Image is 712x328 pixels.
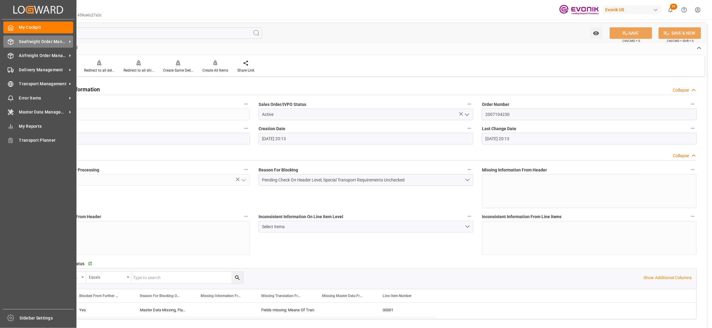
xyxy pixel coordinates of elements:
[559,5,599,15] img: Evonik-brand-mark-Deep-Purple-RGB.jpeg_1700498283.jpeg
[689,124,697,132] button: Last Change Date
[19,39,67,45] span: Seafreight Order Management
[3,22,73,33] a: My Cockpit
[259,167,298,173] span: Reason For Blocking
[140,294,181,298] span: Reason For Blocking On This Line Item
[28,27,262,39] input: Search Fields
[590,27,602,39] button: open menu
[623,39,640,43] span: Ctrl/CMD + S
[201,294,241,298] span: Missing Information From Line Item
[72,303,436,317] div: Press SPACE to select this row.
[673,87,689,93] div: Collapse
[673,153,689,159] div: Collapse
[670,4,677,10] span: 23
[659,27,701,39] button: SAVE & NEW
[124,68,154,73] div: Redirect to all shipments
[3,134,73,146] a: Transport Planner
[466,100,473,108] button: Sales Order/IVPO Status
[261,294,302,298] span: Missing Translation From Master Data
[462,110,471,119] button: open menu
[603,5,661,14] div: Evonik US
[20,315,74,321] span: Sidebar Settings
[79,294,120,298] span: Blocked From Further Processing
[19,109,67,115] span: Master Data Management
[86,272,131,283] button: open menu
[677,3,691,17] button: Help Center
[163,68,193,73] div: Create Same Delivery Date
[262,177,465,183] div: Pending Check On Header Level, Special Transport Requirements Unchecked
[79,303,125,317] div: Yes
[259,126,285,132] span: Creation Date
[19,137,73,144] span: Transport Planner
[19,67,67,73] span: Delivery Management
[482,101,509,108] span: Order Number
[242,166,250,174] button: Blocked From Further Processing
[131,272,243,283] input: Type to search
[133,303,193,317] div: Master Data Missing, Flag On Order Level
[3,120,73,132] a: My Reports
[19,52,67,59] span: Airfreight Order Management
[689,212,697,220] button: Inconsistent Information From Line Items
[603,4,664,15] button: Evonik US
[664,3,677,17] button: show 23 new notifications
[667,39,694,43] span: Ctrl/CMD + Shift + S
[19,81,67,87] span: Transport Management
[322,294,363,298] span: Missing Master Data From SAP
[239,175,248,185] button: open menu
[610,27,652,39] button: SAVE
[259,133,473,144] input: DD.MM.YYYY HH:MM
[644,275,692,281] p: Show Additional Columns
[482,133,697,144] input: DD.MM.YYYY HH:MM
[202,68,228,73] div: Create All Items
[689,166,697,174] button: Missing Information From Header
[259,174,473,186] button: open menu
[237,68,254,73] div: Share Link
[19,123,73,130] span: My Reports
[84,68,114,73] div: Redirect to all deliveries
[19,24,73,31] span: My Cockpit
[482,126,516,132] span: Last Change Date
[383,294,412,298] span: Line Item Number
[466,166,473,174] button: Reason For Blocking
[242,212,250,220] button: Missing Master Data From Header
[482,214,562,220] span: Inconsistent Information From Line Items
[261,303,307,317] div: Fields missing: Means Of Transport
[89,273,125,280] div: Equals
[482,167,547,173] span: Missing Information From Header
[262,224,465,230] div: Select Items
[375,303,436,317] div: 00001
[259,214,343,220] span: Inconsistent Information On Line Item Level
[232,272,243,283] button: search button
[19,95,67,101] span: Error Items
[466,124,473,132] button: Creation Date
[259,101,306,108] span: Sales Order/IVPO Status
[242,100,250,108] button: code
[259,221,473,232] button: open menu
[466,212,473,220] button: Inconsistent Information On Line Item Level
[689,100,697,108] button: Order Number
[242,124,250,132] button: Order Type (SAP)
